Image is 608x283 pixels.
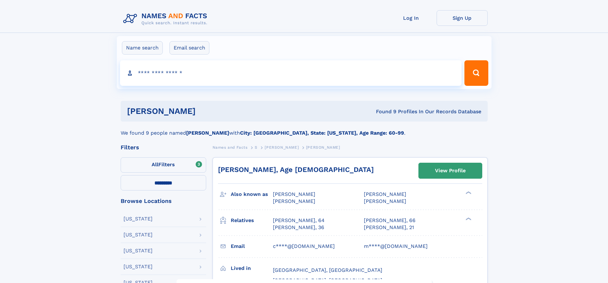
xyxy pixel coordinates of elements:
[273,217,325,224] a: [PERSON_NAME], 64
[364,217,416,224] a: [PERSON_NAME], 66
[265,143,299,151] a: [PERSON_NAME]
[231,241,273,252] h3: Email
[273,191,315,197] span: [PERSON_NAME]
[122,41,163,55] label: Name search
[240,130,404,136] b: City: [GEOGRAPHIC_DATA], State: [US_STATE], Age Range: 60-99
[464,217,472,221] div: ❯
[121,157,206,173] label: Filters
[186,130,229,136] b: [PERSON_NAME]
[218,166,374,174] a: [PERSON_NAME], Age [DEMOGRAPHIC_DATA]
[273,224,324,231] a: [PERSON_NAME], 36
[464,60,488,86] button: Search Button
[121,145,206,150] div: Filters
[273,267,382,273] span: [GEOGRAPHIC_DATA], [GEOGRAPHIC_DATA]
[231,215,273,226] h3: Relatives
[124,232,153,237] div: [US_STATE]
[231,189,273,200] h3: Also known as
[364,198,406,204] span: [PERSON_NAME]
[127,107,286,115] h1: [PERSON_NAME]
[152,161,158,168] span: All
[169,41,209,55] label: Email search
[124,216,153,221] div: [US_STATE]
[124,248,153,253] div: [US_STATE]
[255,145,258,150] span: S
[255,143,258,151] a: S
[265,145,299,150] span: [PERSON_NAME]
[124,264,153,269] div: [US_STATE]
[231,263,273,274] h3: Lived in
[364,224,414,231] a: [PERSON_NAME], 21
[273,198,315,204] span: [PERSON_NAME]
[213,143,248,151] a: Names and Facts
[306,145,340,150] span: [PERSON_NAME]
[121,122,488,137] div: We found 9 people named with .
[120,60,462,86] input: search input
[437,10,488,26] a: Sign Up
[121,198,206,204] div: Browse Locations
[121,10,213,27] img: Logo Names and Facts
[419,163,482,178] a: View Profile
[435,163,466,178] div: View Profile
[364,191,406,197] span: [PERSON_NAME]
[464,191,472,195] div: ❯
[286,108,481,115] div: Found 9 Profiles In Our Records Database
[386,10,437,26] a: Log In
